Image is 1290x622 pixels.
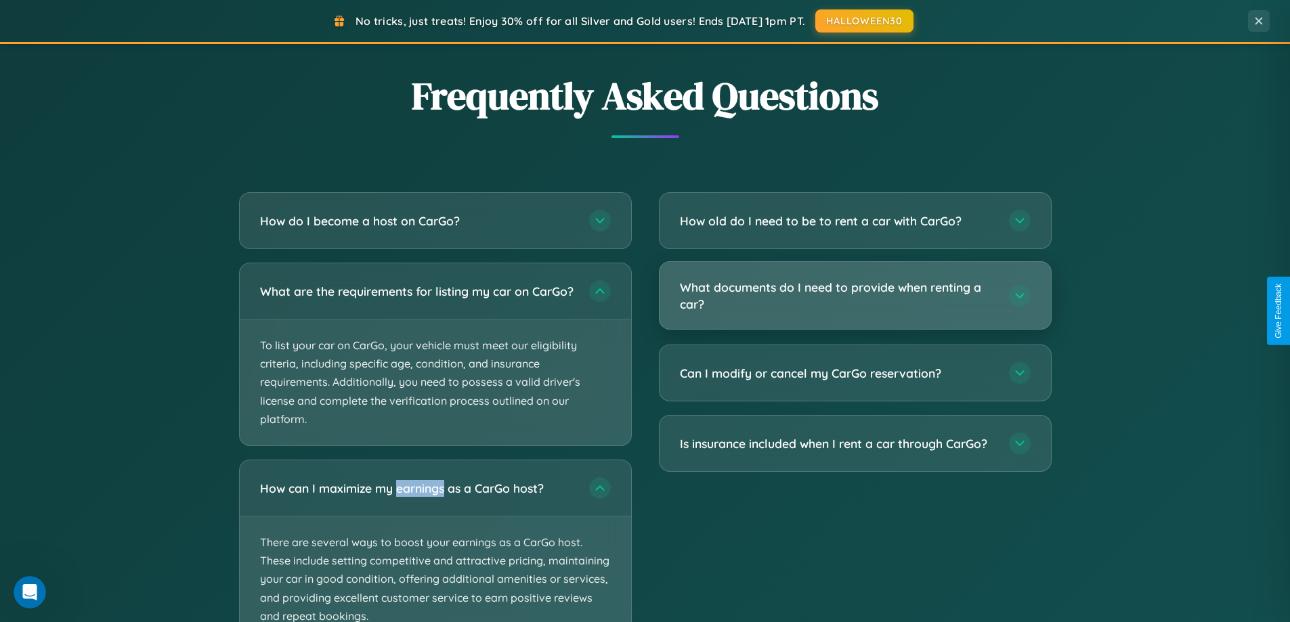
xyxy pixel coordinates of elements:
[815,9,913,32] button: HALLOWEEN30
[680,435,995,452] h3: Is insurance included when I rent a car through CarGo?
[14,576,46,608] iframe: Intercom live chat
[260,480,576,497] h3: How can I maximize my earnings as a CarGo host?
[1274,284,1283,338] div: Give Feedback
[680,365,995,382] h3: Can I modify or cancel my CarGo reservation?
[240,319,631,445] p: To list your car on CarGo, your vehicle must meet our eligibility criteria, including specific ag...
[680,213,995,229] h3: How old do I need to be to rent a car with CarGo?
[239,70,1052,122] h2: Frequently Asked Questions
[680,279,995,312] h3: What documents do I need to provide when renting a car?
[260,213,576,229] h3: How do I become a host on CarGo?
[356,14,805,28] span: No tricks, just treats! Enjoy 30% off for all Silver and Gold users! Ends [DATE] 1pm PT.
[260,283,576,300] h3: What are the requirements for listing my car on CarGo?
